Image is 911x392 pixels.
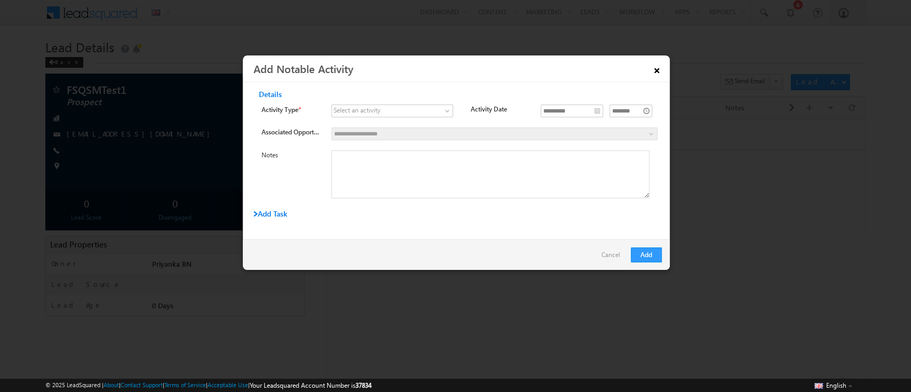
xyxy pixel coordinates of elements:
span: Act2 [69,61,92,70]
span: Time [161,8,175,24]
a: × [648,59,666,78]
label: Activity Date [471,105,530,114]
span: [DATE] [33,61,57,71]
button: Add [631,247,662,262]
span: © 2025 LeadSquared | | | | | [45,380,371,390]
a: Acceptable Use [208,381,248,388]
span: English [826,381,846,389]
a: Contact Support [121,381,163,388]
label: Associated Opportunity [262,127,321,137]
a: About [104,381,119,388]
div: Select an activity [334,106,381,115]
span: Add Task [254,209,287,219]
button: English [812,379,854,391]
div: [DATE] [11,42,45,51]
a: Terms of Service [164,381,206,388]
span: System [96,73,116,81]
span: Added by on [69,73,465,82]
label: Notes [262,150,321,160]
span: Details [254,90,282,99]
label: Activity Type [262,105,321,115]
span: 37834 [355,381,371,389]
span: 05:24 AM [33,74,65,83]
span: Activity Type [11,8,47,24]
a: Cancel [601,247,625,268]
span: [DATE] 05:24 AM [123,73,170,81]
div: All Selected [53,9,133,25]
div: All Selected [56,12,87,21]
h3: Add Notable Activity [254,59,648,78]
span: Your Leadsquared Account Number is [250,381,371,389]
div: All Time [184,12,205,21]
